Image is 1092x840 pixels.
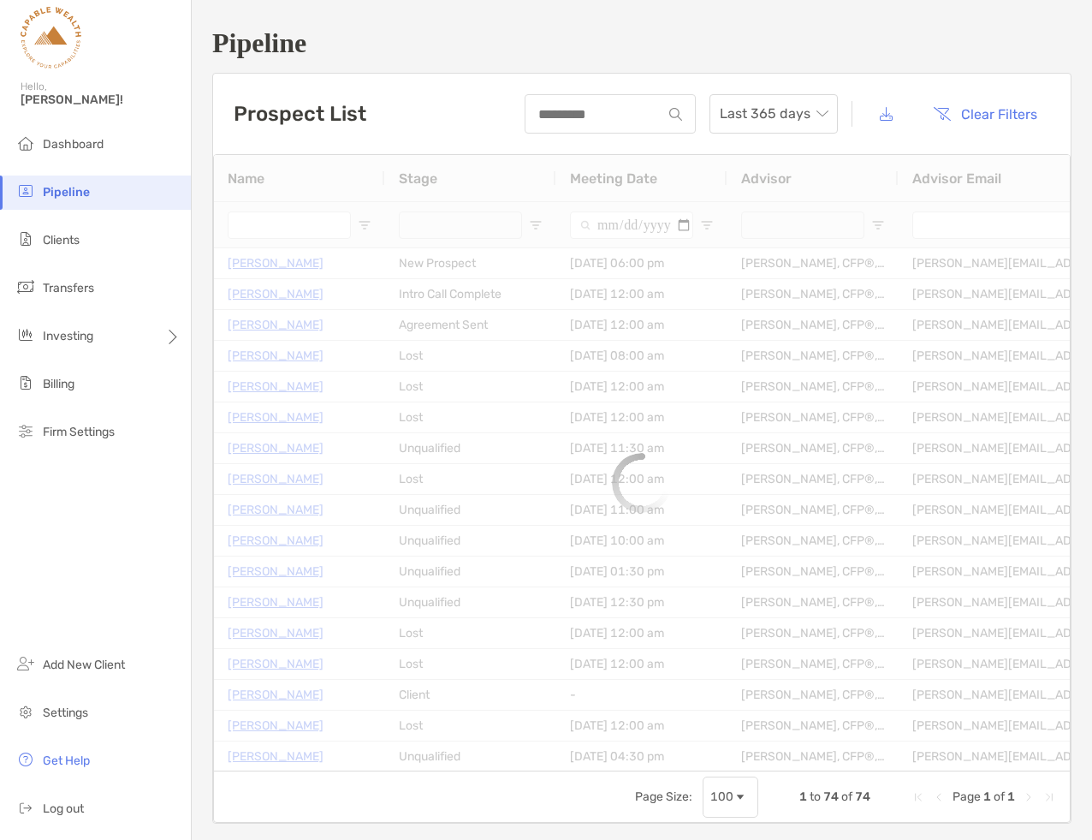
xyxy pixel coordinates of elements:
[823,789,839,804] span: 74
[799,789,807,804] span: 1
[669,108,682,121] img: input icon
[43,137,104,152] span: Dashboard
[15,749,36,770] img: get-help icon
[932,790,946,804] div: Previous Page
[43,377,74,391] span: Billing
[635,789,692,804] div: Page Size:
[43,425,115,439] span: Firm Settings
[21,7,81,69] img: Zoe Logo
[1042,790,1056,804] div: Last Page
[15,229,36,249] img: clients icon
[15,797,36,818] img: logout icon
[212,27,1071,59] h1: Pipeline
[43,754,90,768] span: Get Help
[953,789,981,804] span: Page
[21,92,181,107] span: [PERSON_NAME]!
[43,801,84,816] span: Log out
[710,789,733,804] div: 100
[15,325,36,345] img: investing icon
[911,790,925,804] div: First Page
[15,181,36,201] img: pipeline icon
[43,185,90,200] span: Pipeline
[15,277,36,297] img: transfers icon
[43,658,125,672] span: Add New Client
[43,706,88,720] span: Settings
[234,102,366,126] h3: Prospect List
[703,777,758,818] div: Page Size
[920,95,1050,133] button: Clear Filters
[1007,789,1015,804] span: 1
[15,420,36,441] img: firm-settings icon
[1022,790,1036,804] div: Next Page
[855,789,870,804] span: 74
[983,789,991,804] span: 1
[810,789,821,804] span: to
[43,281,94,295] span: Transfers
[15,372,36,393] img: billing icon
[841,789,852,804] span: of
[43,233,80,247] span: Clients
[720,95,828,133] span: Last 365 days
[15,701,36,722] img: settings icon
[15,133,36,153] img: dashboard icon
[43,329,93,343] span: Investing
[15,653,36,674] img: add_new_client icon
[994,789,1005,804] span: of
